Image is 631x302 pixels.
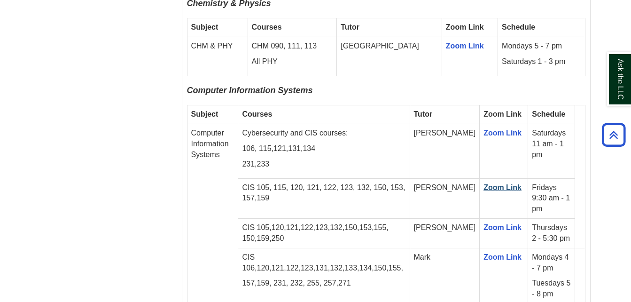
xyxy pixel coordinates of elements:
p: CIS 106,120,121,122,123,131,132,133,134,150,155, [242,252,405,274]
p: 106, 115,121,131,134 [242,143,405,154]
strong: Courses [242,110,272,118]
strong: Schedule [502,23,535,31]
td: Fridays 9:30 am - 1 pm [528,178,575,219]
p: Tuesdays 5 - 8 pm [532,278,571,300]
p: 157,159, 231, 232, 255, 257,271 [242,278,405,289]
strong: Schedule [532,110,565,118]
strong: Zoom Link [483,110,522,118]
p: CHM 090, 111, 113 [252,41,333,52]
strong: Subject [191,110,218,118]
span: Computer Information Systems [187,86,313,95]
a: Zoom Link [483,223,522,231]
p: Cybersecurity and CIS courses: [242,128,405,139]
td: [PERSON_NAME] [410,219,480,248]
td: CIS 105,120,121,122,123,132,150,153,155, 150,159,250 [238,219,410,248]
strong: Zoom Link [446,23,484,31]
strong: Subject [191,23,218,31]
p: Mondays 5 - 7 pm [502,41,581,52]
td: Saturdays 11 am - 1 pm [528,124,575,179]
strong: Courses [252,23,282,31]
td: [GEOGRAPHIC_DATA] [337,37,442,76]
p: CIS 105, 115, 120, 121, 122, 123, 132, 150, 153, 157,159 [242,183,405,204]
strong: Tutor [341,23,359,31]
a: Zoom Link [483,129,522,137]
td: CHM & PHY [187,37,248,76]
a: Back to Top [599,128,629,141]
p: Mondays 4 - 7 pm [532,252,571,274]
strong: Tutor [414,110,433,118]
a: Link [506,253,522,261]
td: [PERSON_NAME] [410,124,480,179]
a: Zoom [483,253,504,261]
a: Zoom Link [483,183,522,191]
a: Zoom Link [446,42,484,50]
p: All PHY [252,56,333,67]
td: Thursdays 2 - 5:30 pm [528,219,575,248]
td: [PERSON_NAME] [410,178,480,219]
p: 231,233 [242,159,405,170]
p: Saturdays 1 - 3 pm [502,56,581,67]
